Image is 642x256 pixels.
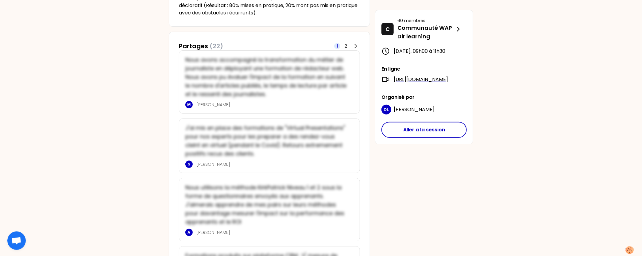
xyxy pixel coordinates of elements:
button: Aller à la session [381,122,467,138]
h3: Partages [179,42,223,50]
p: En ligne [381,65,467,73]
p: Organisé par [381,94,467,101]
p: [PERSON_NAME] [196,229,350,235]
p: Communauté WAP Dir learning [397,24,454,41]
p: J'ai mis en place des formations de "Virtual Presentations" pour nos experts pour les preparer a ... [185,124,350,158]
div: Ouvrir le chat [7,231,26,250]
span: 2 [345,43,347,49]
p: Nous avons accompagné la transformation du métier de journaliste en déployant une formation de ré... [185,56,350,99]
p: [PERSON_NAME] [196,161,350,167]
div: [DATE] , 09h00 à 11h30 [381,47,467,56]
span: (22) [210,42,223,50]
p: M [188,102,191,107]
p: [PERSON_NAME] [196,102,350,108]
p: 60 membres [397,17,454,24]
p: S [188,162,190,167]
span: 1 [337,43,338,49]
a: [URL][DOMAIN_NAME] [394,76,448,83]
span: [PERSON_NAME] [394,106,435,113]
p: DL [384,107,389,113]
p: Nous utilisons la méthode KirkPatrick Niveau 1 et 2 sous la forme de questionnaires envoyés aux a... [185,183,350,226]
p: A [188,230,191,235]
p: C [385,25,390,33]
